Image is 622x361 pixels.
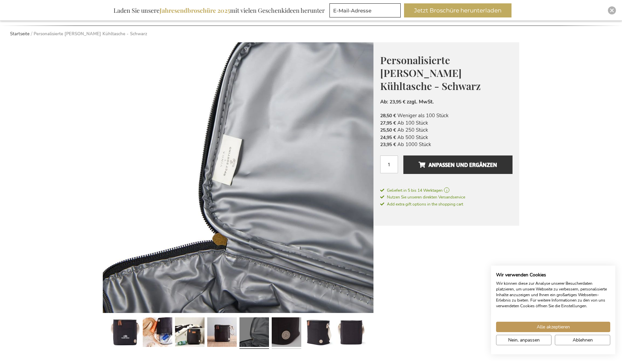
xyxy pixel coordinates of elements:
span: Alle akzeptieren [537,323,570,330]
span: 25,50 € [380,127,396,133]
img: Close [610,8,614,12]
button: Anpassen und ergänzen [403,155,513,174]
a: Personalised Sortino Cooler Bag - Black [207,315,237,352]
span: Ab: [380,98,388,105]
li: Ab 250 Stück [380,127,513,134]
a: Nutzen Sie unseren direkten Versandservice [380,193,513,200]
span: Add extra gift options in the shopping cart [380,201,463,207]
img: Personalised Sortino Cooler Bag - Black [103,42,373,313]
li: Weniger als 100 Stück [380,112,513,119]
a: Personalised Sortino Cooler Bag - Black [143,315,172,352]
p: Wir können diese zur Analyse unserer Besucherdaten platzieren, um unsere Webseite zu verbessern, ... [496,281,610,309]
span: 23,95 € [390,99,405,105]
span: 24,95 € [380,134,396,141]
input: Menge [380,155,398,173]
span: Nein, anpassen [508,336,540,344]
a: Personalised Sortino Cooler Bag - Black [239,315,269,352]
li: Ab 500 Stück [380,134,513,141]
div: Laden Sie unsere mit vielen Geschenkideen herunter [110,3,328,17]
button: Alle verweigern cookies [555,335,610,345]
input: E-Mail-Adresse [329,3,401,17]
a: Geliefert in 5 bis 14 Werktagen [380,187,513,193]
span: Personalisierte [PERSON_NAME] Kühltasche - Schwarz [380,53,481,93]
a: Personalised Sortino Cooler Bag - Black [304,315,334,352]
div: Close [608,6,616,14]
span: Nutzen Sie unseren direkten Versandservice [380,194,465,200]
strong: Personalisierte [PERSON_NAME] Kühltasche - Schwarz [34,31,147,37]
form: marketing offers and promotions [329,3,403,19]
h2: Wir verwenden Cookies [496,272,610,278]
span: 23,95 € [380,141,396,148]
button: Jetzt Broschüre herunterladen [404,3,512,17]
li: Ab 100 Stück [380,120,513,127]
span: Anpassen und ergänzen [418,160,497,170]
span: 27,95 € [380,120,396,126]
button: Akzeptieren Sie alle cookies [496,322,610,332]
a: Personalised Sortino Cooler Bag - Black [336,315,366,352]
li: Ab 1000 Stück [380,141,513,148]
span: zzgl. MwSt. [407,98,434,105]
b: Jahresendbroschüre 2025 [160,6,230,14]
a: Startseite [10,31,30,37]
span: 28,50 € [380,112,396,119]
button: cookie Einstellungen anpassen [496,335,551,345]
a: Personalised Sortino Cooler Bag - Black [272,315,301,352]
a: Personalised Sortino Cooler Bag - Black [175,315,205,352]
a: Add extra gift options in the shopping cart [380,200,513,208]
a: Personalised Sortino Cooler Bag - Black [110,315,140,352]
span: Ablehnen [573,336,593,344]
